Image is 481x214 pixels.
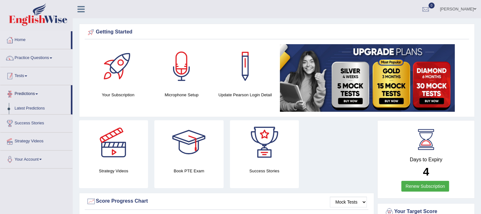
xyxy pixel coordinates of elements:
[79,168,148,174] h4: Strategy Videos
[86,197,367,206] div: Score Progress Chart
[0,49,72,65] a: Practice Questions
[429,3,435,9] span: 0
[0,67,72,83] a: Tests
[280,44,455,112] img: small5.jpg
[423,165,429,178] b: 4
[89,92,147,98] h4: Your Subscription
[230,168,299,174] h4: Success Stories
[12,103,71,114] a: Latest Predictions
[0,31,71,47] a: Home
[217,92,274,98] h4: Update Pearson Login Detail
[86,27,467,37] div: Getting Started
[0,85,71,101] a: Predictions
[154,168,223,174] h4: Book PTE Exam
[153,92,210,98] h4: Microphone Setup
[0,115,72,130] a: Success Stories
[0,151,72,166] a: Your Account
[385,157,467,163] h4: Days to Expiry
[401,181,449,192] a: Renew Subscription
[0,133,72,148] a: Strategy Videos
